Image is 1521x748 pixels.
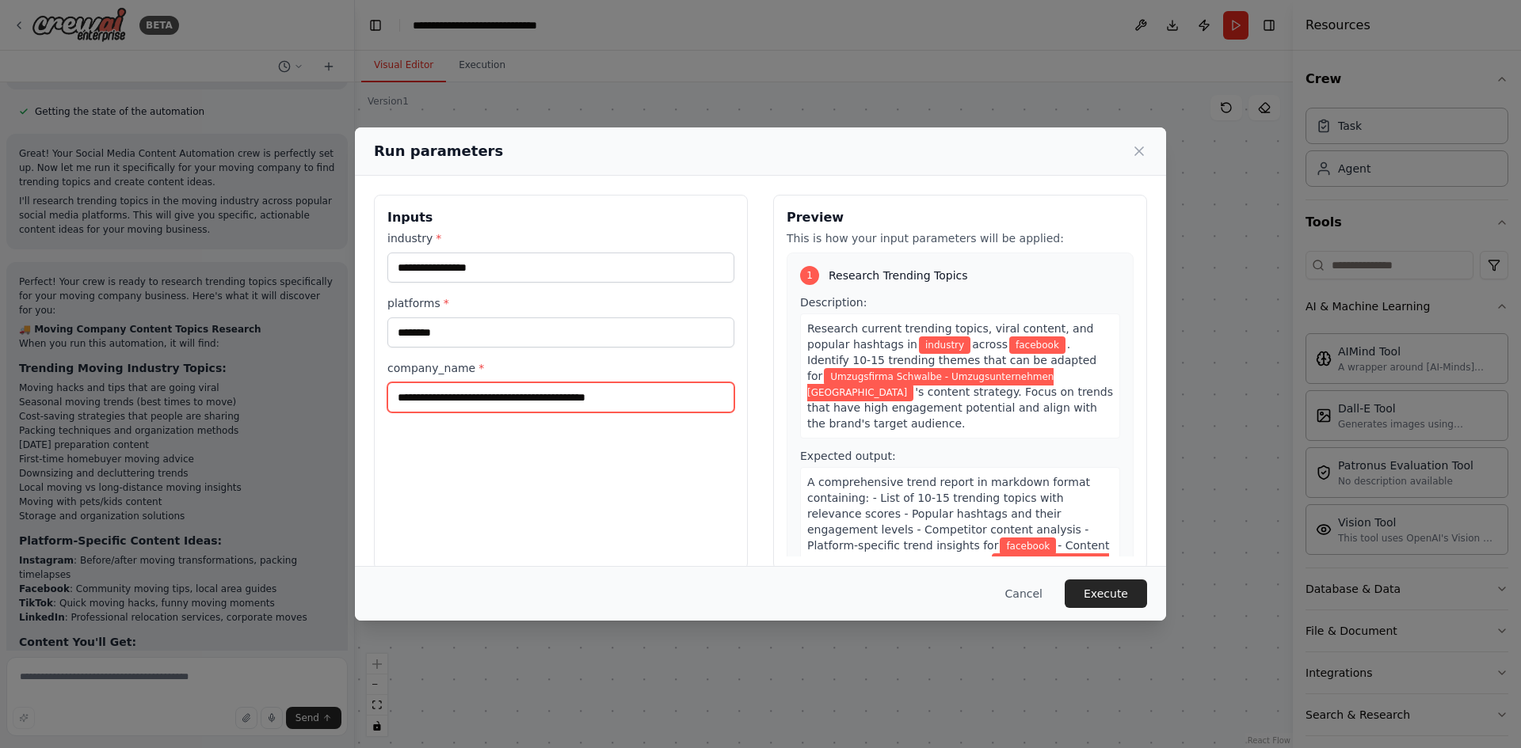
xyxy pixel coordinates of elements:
div: 1 [800,266,819,285]
p: This is how your input parameters will be applied: [787,230,1134,246]
span: Variable: industry [919,336,970,354]
button: Execute [1065,579,1147,608]
span: Variable: company_name [807,368,1054,401]
label: platforms [387,295,734,311]
h3: Inputs [387,208,734,227]
button: Cancel [993,579,1055,608]
label: industry [387,230,734,246]
span: A comprehensive trend report in markdown format containing: - List of 10-15 trending topics with ... [807,476,1090,552]
span: Expected output: [800,450,896,462]
span: Description: [800,296,867,309]
span: Variable: platforms [1009,336,1065,354]
span: 's content strategy. Focus on trends that have high engagement potential and align with the brand... [807,385,1113,430]
h2: Run parameters [374,140,503,162]
span: across [972,338,1008,351]
span: Research Trending Topics [829,268,968,283]
span: Research current trending topics, viral content, and popular hashtags in [807,322,1093,351]
h3: Preview [787,208,1134,227]
span: . Identify 10-15 trending themes that can be adapted for [807,338,1096,382]
label: company_name [387,360,734,376]
span: Variable: platforms [1000,537,1056,555]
